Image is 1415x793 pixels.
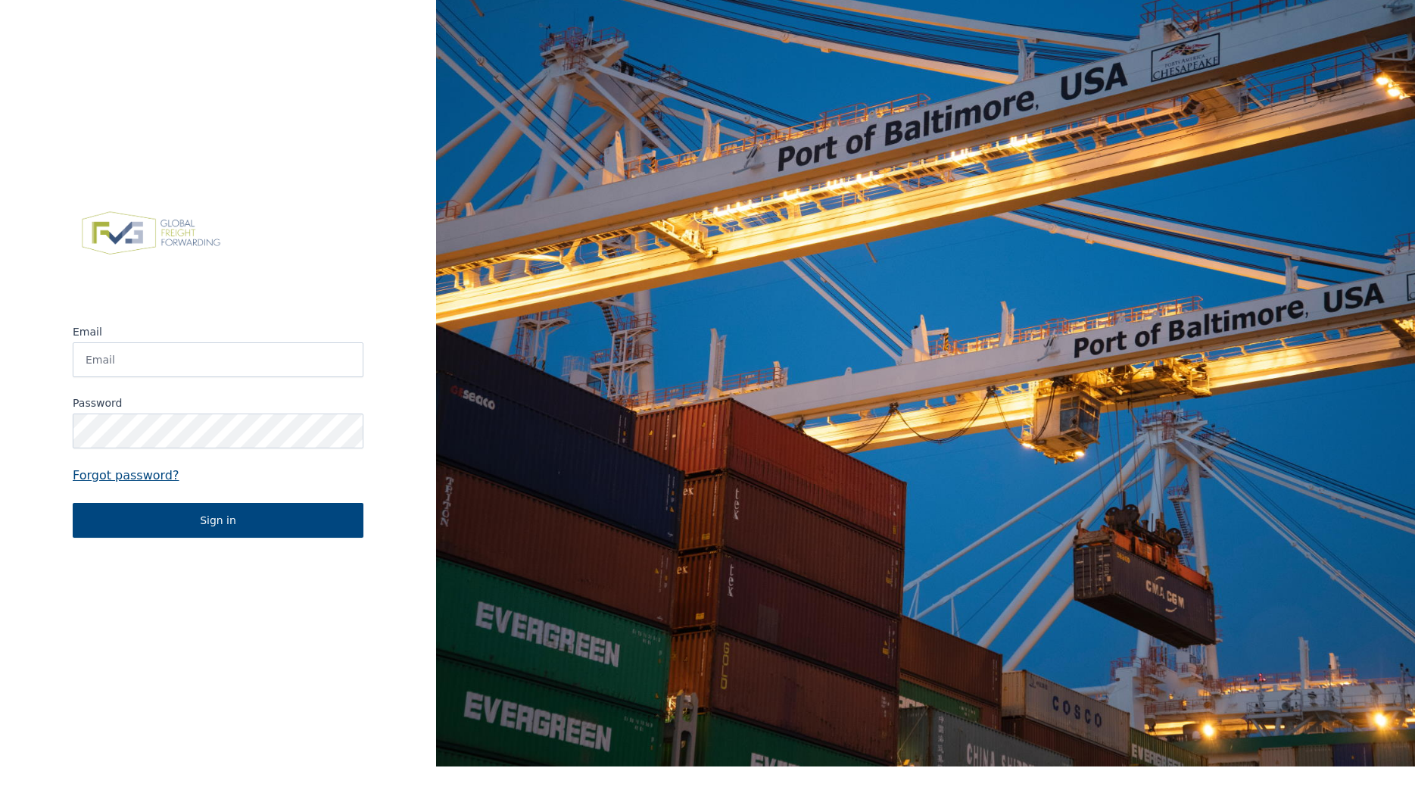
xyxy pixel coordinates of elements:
[73,203,229,264] img: FVG - Global freight forwarding
[73,467,363,485] a: Forgot password?
[73,503,363,538] button: Sign in
[73,342,363,377] input: Email
[73,324,363,339] label: Email
[73,395,363,411] label: Password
